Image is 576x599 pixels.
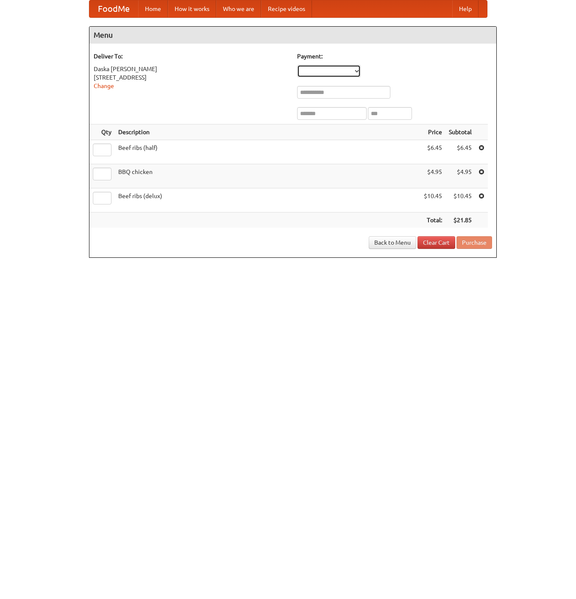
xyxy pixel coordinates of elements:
a: Back to Menu [369,236,416,249]
td: Beef ribs (half) [115,140,420,164]
th: Total: [420,213,445,228]
td: $6.45 [420,140,445,164]
div: [STREET_ADDRESS] [94,73,289,82]
a: Who we are [216,0,261,17]
a: Clear Cart [417,236,455,249]
a: Home [138,0,168,17]
td: $4.95 [445,164,475,188]
th: Qty [89,124,115,140]
div: Daska [PERSON_NAME] [94,65,289,73]
h5: Deliver To: [94,52,289,61]
a: FoodMe [89,0,138,17]
td: $6.45 [445,140,475,164]
a: How it works [168,0,216,17]
th: Subtotal [445,124,475,140]
h4: Menu [89,27,496,44]
a: Change [94,83,114,89]
th: Price [420,124,445,140]
th: $21.85 [445,213,475,228]
td: $10.45 [445,188,475,213]
td: $4.95 [420,164,445,188]
h5: Payment: [297,52,492,61]
th: Description [115,124,420,140]
button: Purchase [456,236,492,249]
a: Help [452,0,479,17]
td: BBQ chicken [115,164,420,188]
a: Recipe videos [261,0,312,17]
td: $10.45 [420,188,445,213]
td: Beef ribs (delux) [115,188,420,213]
